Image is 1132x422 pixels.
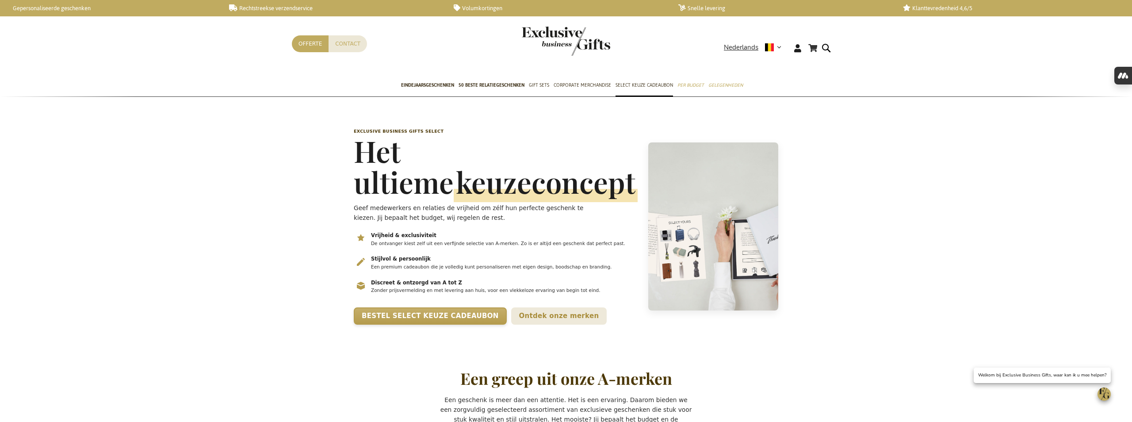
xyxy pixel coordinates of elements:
span: Select Keuze Cadeaubon [616,81,673,90]
h3: Vrijheid & exclusiviteit [371,232,637,239]
ul: Belangrijkste voordelen [354,231,638,299]
span: Nederlands [724,42,758,53]
a: Rechtstreekse verzendservice [229,4,440,12]
span: Gift Sets [529,81,549,90]
h1: Het ultieme [354,135,638,197]
a: Volumkortingen [454,4,664,12]
a: Ontdek onze merken [511,307,607,325]
div: Nederlands [724,42,787,53]
span: keuzeconcept [454,163,638,202]
a: store logo [522,27,566,56]
p: Een premium cadeaubon die je volledig kunt personaliseren met eigen design, boodschap en branding. [371,264,637,271]
span: 50 beste relatiegeschenken [459,81,524,90]
span: Eindejaarsgeschenken [401,81,454,90]
img: Exclusive Business gifts logo [522,27,610,56]
p: De ontvanger kiest zelf uit een verfijnde selectie van A-merken. Zo is er altijd een geschenk dat... [371,240,637,247]
span: Corporate Merchandise [554,81,611,90]
span: Per Budget [677,81,704,90]
p: Geef medewerkers en relaties de vrijheid om zélf hun perfecte geschenk te kiezen. Jij bepaalt het... [354,203,605,223]
h2: Een greep uit onze A-merken [460,370,672,387]
p: Zonder prijsvermelding en met levering aan huis, voor een vlekkeloze ervaring van begin tot eind. [371,287,637,294]
a: Klanttevredenheid 4,6/5 [903,4,1113,12]
a: Gepersonaliseerde geschenken [4,4,215,12]
h3: Discreet & ontzorgd van A tot Z [371,280,637,287]
a: Offerte [292,35,329,52]
h3: Stijlvol & persoonlijk [371,256,637,263]
p: Exclusive Business Gifts Select [354,128,638,134]
a: Snelle levering [678,4,889,12]
a: Contact [329,35,367,52]
img: Select geschenkconcept – medewerkers kiezen hun eigen cadeauvoucher [648,142,778,311]
header: Select keuzeconcept [349,106,783,347]
a: Bestel Select Keuze Cadeaubon [354,307,507,325]
span: Gelegenheden [708,81,743,90]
